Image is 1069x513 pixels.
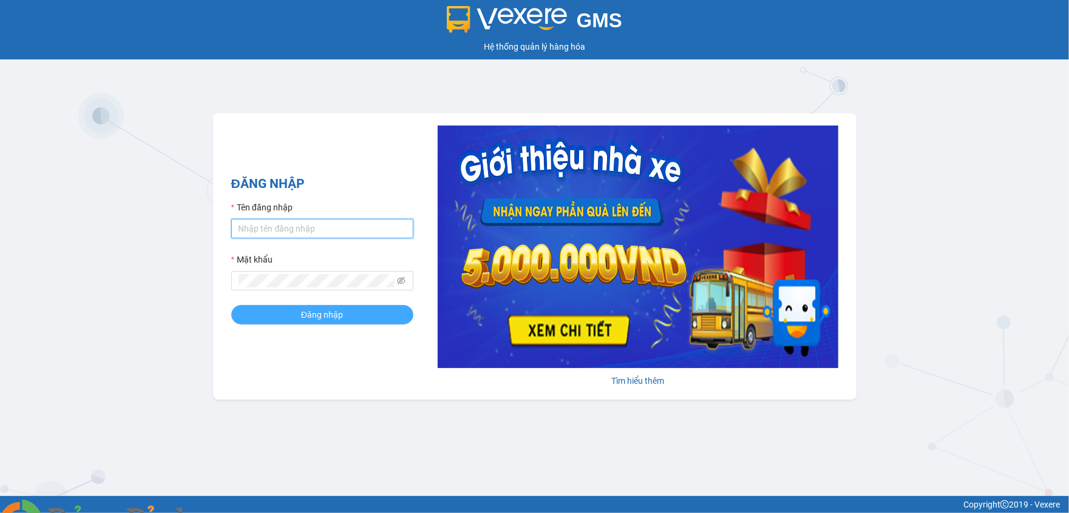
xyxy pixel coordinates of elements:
[231,305,413,324] button: Đăng nhập
[9,498,1060,511] div: Copyright 2019 - Vexere
[3,40,1066,53] div: Hệ thống quản lý hàng hóa
[397,277,406,285] span: eye-invisible
[1000,500,1009,509] span: copyright
[301,308,343,321] span: Đăng nhập
[438,374,838,387] div: Tìm hiểu thêm
[231,174,413,194] h2: ĐĂNG NHẬP
[447,18,622,28] a: GMS
[577,9,622,32] span: GMS
[447,6,567,33] img: logo 2
[239,274,395,287] input: Mật khẩu
[438,126,838,368] img: banner-0
[231,219,413,238] input: Tên đăng nhập
[231,253,273,266] label: Mật khẩu
[231,201,293,214] label: Tên đăng nhập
